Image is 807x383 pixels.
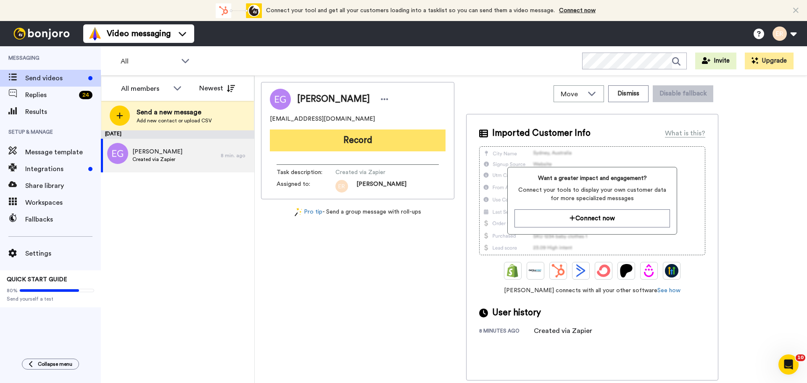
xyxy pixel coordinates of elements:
[132,148,182,156] span: [PERSON_NAME]
[665,128,705,138] div: What is this?
[25,198,101,208] span: Workspaces
[778,354,799,375] iframe: Intercom live chat
[79,91,92,99] div: 24
[7,277,67,283] span: QUICK START GUIDE
[492,306,541,319] span: User history
[534,326,592,336] div: Created via Zapier
[479,286,705,295] span: [PERSON_NAME] connects with all your other software
[25,107,101,117] span: Results
[7,287,18,294] span: 80%
[335,180,348,193] img: er.png
[221,152,250,159] div: 8 min. ago
[137,117,212,124] span: Add new contact or upload CSV
[665,264,678,277] img: GoHighLevel
[101,130,254,139] div: [DATE]
[25,164,85,174] span: Integrations
[25,181,101,191] span: Share library
[193,80,241,97] button: Newest
[514,174,670,182] span: Want a greater impact and engagement?
[7,296,94,302] span: Send yourself a test
[597,264,610,277] img: ConvertKit
[88,27,102,40] img: vm-color.svg
[25,147,101,157] span: Message template
[620,264,633,277] img: Patreon
[295,208,302,217] img: magic-wand.svg
[479,328,534,336] div: 8 minutes ago
[216,3,262,18] div: animation
[335,168,415,177] span: Created via Zapier
[642,264,656,277] img: Drip
[22,359,79,370] button: Collapse menu
[559,8,596,13] a: Connect now
[695,53,736,69] button: Invite
[492,127,591,140] span: Imported Customer Info
[796,354,805,361] span: 10
[295,208,322,217] a: Pro tip
[261,208,454,217] div: - Send a group message with roll-ups
[25,214,101,225] span: Fallbacks
[10,28,73,40] img: bj-logo-header-white.svg
[25,90,76,100] span: Replies
[270,129,446,151] button: Record
[107,28,171,40] span: Video messaging
[514,186,670,203] span: Connect your tools to display your own customer data for more specialized messages
[266,8,555,13] span: Connect your tool and get all your customers loading into a tasklist so you can send them a video...
[270,115,375,123] span: [EMAIL_ADDRESS][DOMAIN_NAME]
[38,361,72,367] span: Collapse menu
[506,264,520,277] img: Shopify
[132,156,182,163] span: Created via Zapier
[657,288,680,293] a: See how
[529,264,542,277] img: Ontraport
[270,89,291,110] img: Image of Elizabeth Garcia
[25,73,85,83] span: Send videos
[745,53,794,69] button: Upgrade
[608,85,649,102] button: Dismiss
[356,180,406,193] span: [PERSON_NAME]
[514,209,670,227] button: Connect now
[121,56,177,66] span: All
[297,93,370,106] span: [PERSON_NAME]
[653,85,713,102] button: Disable fallback
[277,168,335,177] span: Task description :
[25,248,101,259] span: Settings
[137,107,212,117] span: Send a new message
[277,180,335,193] span: Assigned to:
[107,143,128,164] img: eg.png
[574,264,588,277] img: ActiveCampaign
[121,84,169,94] div: All members
[561,89,583,99] span: Move
[551,264,565,277] img: Hubspot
